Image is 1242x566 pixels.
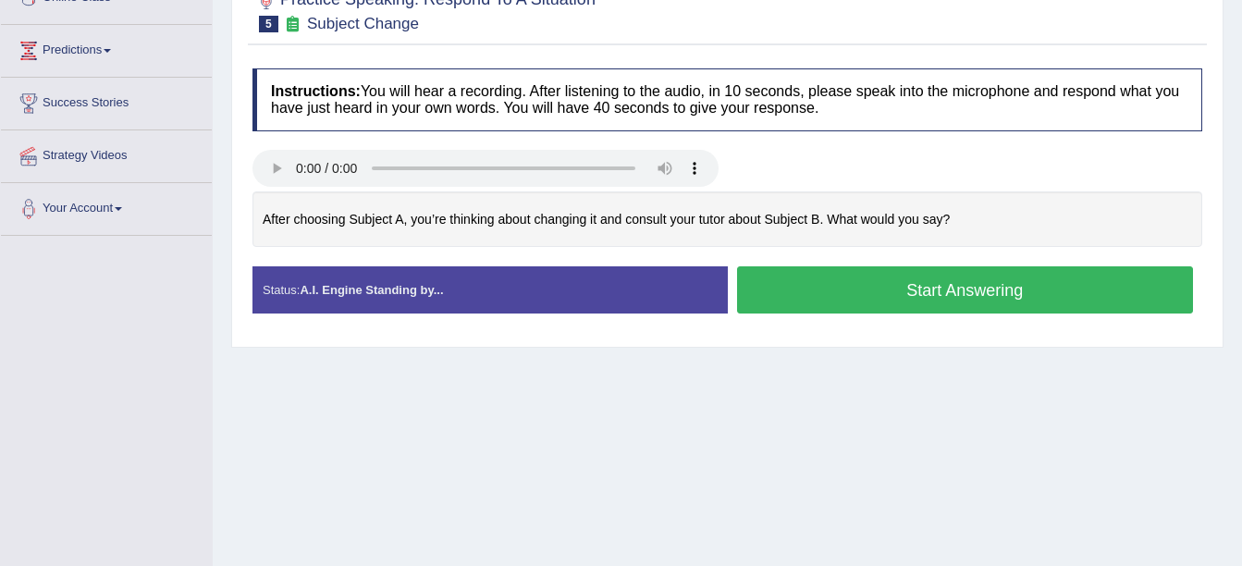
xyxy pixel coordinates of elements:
h4: You will hear a recording. After listening to the audio, in 10 seconds, please speak into the mic... [252,68,1202,130]
a: Predictions [1,25,212,71]
b: Instructions: [271,83,361,99]
a: Your Account [1,183,212,229]
small: Exam occurring question [283,16,302,33]
div: Status: [252,266,728,314]
small: Subject Change [307,15,419,32]
div: After choosing Subject A, you’re thinking about changing it and consult your tutor about Subject ... [252,191,1202,248]
a: Success Stories [1,78,212,124]
strong: A.I. Engine Standing by... [300,283,443,297]
button: Start Answering [737,266,1194,314]
span: 5 [259,16,278,32]
a: Strategy Videos [1,130,212,177]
